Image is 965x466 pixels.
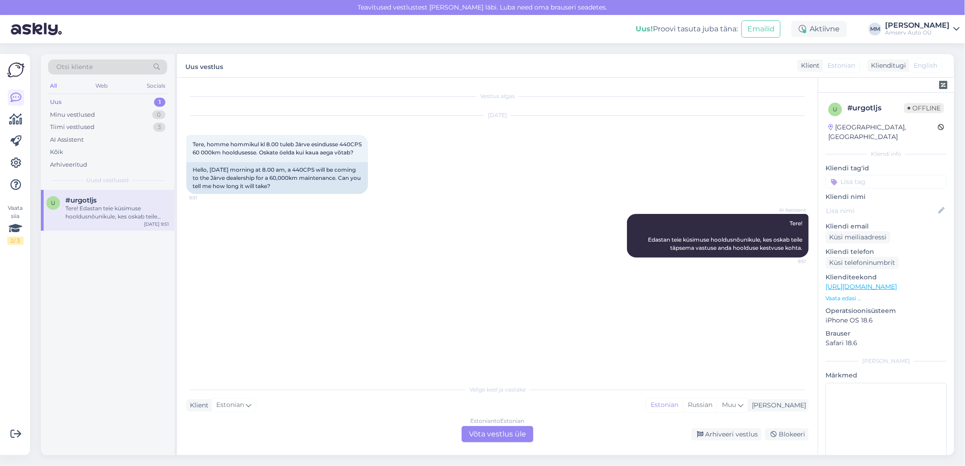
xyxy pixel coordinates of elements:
[722,401,736,409] span: Muu
[748,401,806,410] div: [PERSON_NAME]
[186,386,809,394] div: Valige keel ja vastake
[7,61,25,79] img: Askly Logo
[51,199,55,206] span: u
[50,135,84,144] div: AI Assistent
[144,221,169,228] div: [DATE] 9:51
[462,426,533,442] div: Võta vestlus üle
[50,123,95,132] div: Tiimi vestlused
[826,175,947,188] input: Lisa tag
[154,98,165,107] div: 1
[772,258,806,265] span: 9:51
[65,196,97,204] span: #urgotljs
[833,106,837,113] span: u
[185,59,223,72] label: Uus vestlus
[826,371,947,380] p: Märkmed
[914,61,937,70] span: English
[193,141,363,156] span: Tere, homme hommikul kl 8.00 tuleb Järve esindusse 440CPS 60 000km hooldusesse. Oskate öelda kui ...
[216,400,244,410] span: Estonian
[797,61,820,70] div: Klient
[636,24,738,35] div: Proovi tasuta juba täna:
[691,428,761,441] div: Arhiveeri vestlus
[826,273,947,282] p: Klienditeekond
[765,428,809,441] div: Blokeeri
[65,204,169,221] div: Tere! Edastan teie küsimuse hooldusnõunikule, kes oskab teile täpsema vastuse anda hoolduse kestv...
[826,247,947,257] p: Kliendi telefon
[828,123,938,142] div: [GEOGRAPHIC_DATA], [GEOGRAPHIC_DATA]
[826,257,899,269] div: Küsi telefoninumbrit
[186,401,209,410] div: Klient
[186,92,809,100] div: Vestlus algas
[186,111,809,119] div: [DATE]
[683,398,717,412] div: Russian
[869,23,881,35] div: MM
[471,417,525,425] div: Estonian to Estonian
[826,150,947,158] div: Kliendi info
[50,110,95,119] div: Minu vestlused
[885,22,960,36] a: [PERSON_NAME]Amserv Auto OÜ
[826,294,947,302] p: Vaata edasi ...
[939,81,947,89] img: zendesk
[826,357,947,365] div: [PERSON_NAME]
[56,62,93,72] span: Otsi kliente
[50,98,62,107] div: Uus
[7,204,24,245] div: Vaata siia
[826,164,947,173] p: Kliendi tag'id
[847,103,904,114] div: # urgotljs
[50,160,87,169] div: Arhiveeritud
[904,103,944,113] span: Offline
[826,329,947,338] p: Brauser
[867,61,906,70] div: Klienditugi
[826,206,936,216] input: Lisa nimi
[186,162,368,194] div: Hello, [DATE] morning at 8.00 am, a 440CPS will be coming to the Järve dealership for a 60,000km ...
[48,80,59,92] div: All
[741,20,781,38] button: Emailid
[94,80,110,92] div: Web
[50,148,63,157] div: Kõik
[87,176,129,184] span: Uued vestlused
[646,398,683,412] div: Estonian
[827,61,855,70] span: Estonian
[7,237,24,245] div: 2 / 3
[153,123,165,132] div: 3
[145,80,167,92] div: Socials
[826,283,897,291] a: [URL][DOMAIN_NAME]
[189,194,223,201] span: 9:51
[885,29,950,36] div: Amserv Auto OÜ
[826,338,947,348] p: Safari 18.6
[826,231,890,243] div: Küsi meiliaadressi
[791,21,847,37] div: Aktiivne
[772,207,806,213] span: AI Assistent
[826,316,947,325] p: iPhone OS 18.6
[885,22,950,29] div: [PERSON_NAME]
[826,192,947,202] p: Kliendi nimi
[826,222,947,231] p: Kliendi email
[826,306,947,316] p: Operatsioonisüsteem
[636,25,653,33] b: Uus!
[152,110,165,119] div: 0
